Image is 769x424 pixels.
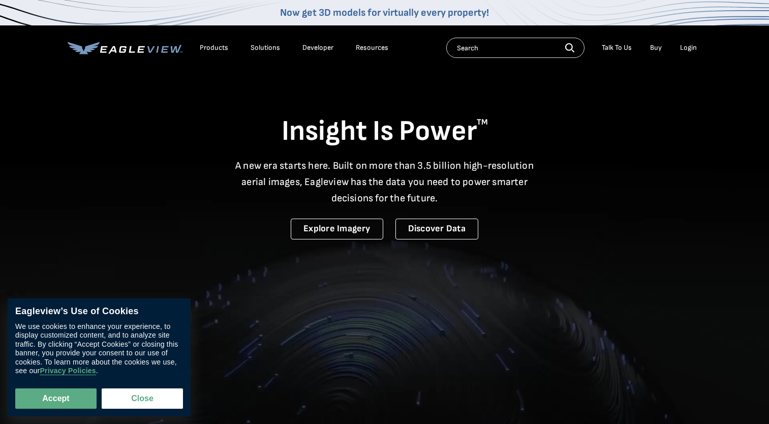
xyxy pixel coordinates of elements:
a: Discover Data [395,219,478,239]
div: We use cookies to enhance your experience, to display customized content, and to analyze site tra... [15,322,183,376]
div: Talk To Us [602,43,632,52]
div: Eagleview’s Use of Cookies [15,306,183,317]
a: Privacy Policies [40,367,96,376]
p: A new era starts here. Built on more than 3.5 billion high-resolution aerial images, Eagleview ha... [229,158,540,206]
h1: Insight Is Power [68,114,702,149]
div: Resources [356,43,388,52]
div: Login [680,43,697,52]
button: Close [102,388,183,409]
div: Products [200,43,228,52]
button: Accept [15,388,97,409]
div: Solutions [251,43,280,52]
a: Explore Imagery [291,219,383,239]
a: Developer [302,43,333,52]
sup: TM [477,117,488,127]
input: Search [446,38,585,58]
a: Now get 3D models for virtually every property! [280,7,489,19]
a: Buy [650,43,662,52]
